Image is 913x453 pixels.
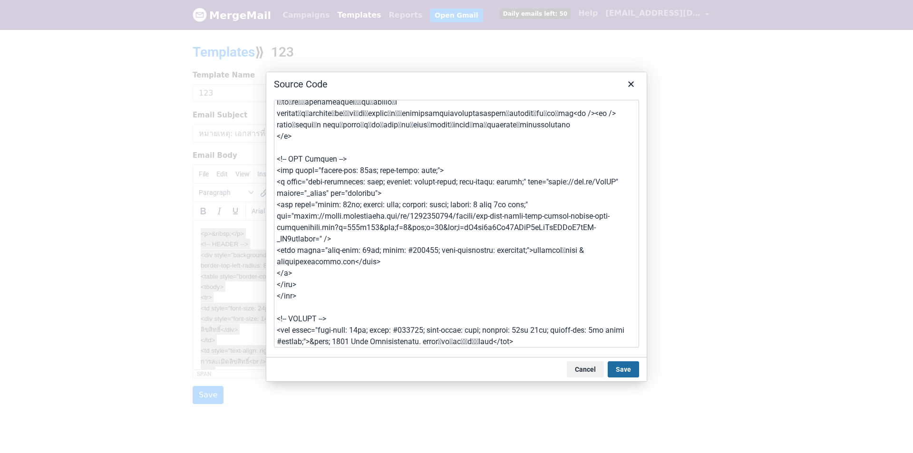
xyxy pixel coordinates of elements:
div: Source Code [274,78,328,90]
button: Cancel [567,361,604,377]
button: Save [608,361,639,377]
div: Tiện ích trò chuyện [865,407,913,453]
iframe: Chat Widget [865,407,913,453]
button: Close [623,76,639,92]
